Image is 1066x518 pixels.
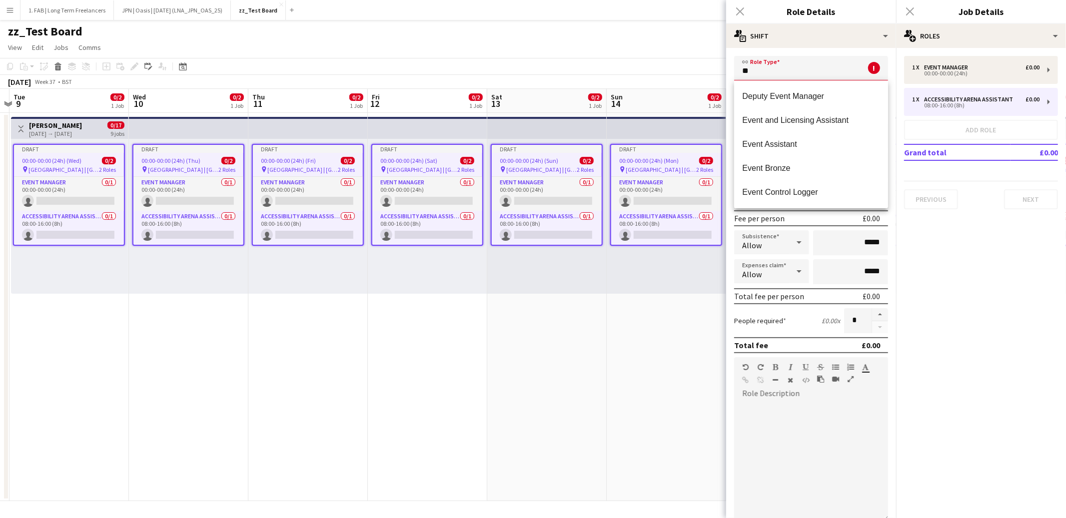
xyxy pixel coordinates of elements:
[372,145,482,153] div: Draft
[734,340,768,350] div: Total fee
[133,177,243,211] app-card-role: Event Manager0/100:00-00:00 (24h)
[62,78,72,85] div: BST
[141,157,200,164] span: 00:00-00:00 (24h) (Thu)
[111,102,124,109] div: 1 Job
[372,92,380,101] span: Fri
[696,166,713,173] span: 2 Roles
[1026,64,1040,71] div: £0.00
[132,144,244,246] app-job-card: Draft00:00-00:00 (24h) (Thu)0/2 [GEOGRAPHIC_DATA] | [GEOGRAPHIC_DATA], [GEOGRAPHIC_DATA]2 RolesEv...
[4,41,26,54] a: View
[370,98,380,109] span: 12
[457,166,474,173] span: 2 Roles
[924,96,1017,103] div: Accessibility Arena Assistant
[896,24,1066,48] div: Roles
[492,177,602,211] app-card-role: Event Manager0/100:00-00:00 (24h)
[610,144,722,246] app-job-card: Draft00:00-00:00 (24h) (Mon)0/2 [GEOGRAPHIC_DATA] | [GEOGRAPHIC_DATA], [GEOGRAPHIC_DATA]2 RolesEv...
[619,157,679,164] span: 00:00-00:00 (24h) (Mon)
[22,157,81,164] span: 00:00-00:00 (24h) (Wed)
[847,375,854,383] button: Fullscreen
[822,316,840,325] div: £0.00 x
[912,64,924,71] div: 1 x
[110,129,124,137] div: 9 jobs
[896,5,1066,18] h3: Job Details
[742,115,880,125] span: Event and Licensing Assistant
[372,177,482,211] app-card-role: Event Manager0/100:00-00:00 (24h)
[802,376,809,384] button: HTML Code
[734,213,785,223] div: Fee per person
[491,144,603,246] app-job-card: Draft00:00-00:00 (24h) (Sun)0/2 [GEOGRAPHIC_DATA] | [GEOGRAPHIC_DATA], [GEOGRAPHIC_DATA]2 RolesEv...
[131,98,146,109] span: 10
[863,213,880,223] div: £0.00
[253,145,363,153] div: Draft
[252,144,364,246] app-job-card: Draft00:00-00:00 (24h) (Fri)0/2 [GEOGRAPHIC_DATA] | [GEOGRAPHIC_DATA], [GEOGRAPHIC_DATA]2 RolesEv...
[817,363,824,371] button: Strikethrough
[904,144,1011,160] td: Grand total
[492,211,602,245] app-card-role: Accessibility Arena Assistant0/108:00-16:00 (8h)
[221,157,235,164] span: 0/2
[912,103,1040,108] div: 08:00-16:00 (8h)
[14,177,124,211] app-card-role: Event Manager0/100:00-00:00 (24h)
[372,211,482,245] app-card-role: Accessibility Arena Assistant0/108:00-16:00 (8h)
[12,98,25,109] span: 9
[267,166,338,173] span: [GEOGRAPHIC_DATA] | [GEOGRAPHIC_DATA], [GEOGRAPHIC_DATA]
[230,102,243,109] div: 1 Job
[148,166,218,173] span: [GEOGRAPHIC_DATA] | [GEOGRAPHIC_DATA], [GEOGRAPHIC_DATA]
[469,102,482,109] div: 1 Job
[74,41,105,54] a: Comms
[912,96,924,103] div: 1 x
[28,41,47,54] a: Edit
[734,316,786,325] label: People required
[924,64,972,71] div: Event Manager
[29,130,82,137] div: [DATE] → [DATE]
[500,157,558,164] span: 00:00-00:00 (24h) (Sun)
[350,102,363,109] div: 1 Job
[252,92,265,101] span: Thu
[832,363,839,371] button: Unordered List
[8,77,31,87] div: [DATE]
[742,240,762,250] span: Allow
[1011,144,1058,160] td: £0.00
[817,375,824,383] button: Paste as plain text
[253,177,363,211] app-card-role: Event Manager0/100:00-00:00 (24h)
[787,363,794,371] button: Italic
[589,102,602,109] div: 1 Job
[338,166,355,173] span: 2 Roles
[734,291,804,301] div: Total fee per person
[1026,96,1040,103] div: £0.00
[847,363,854,371] button: Ordered List
[29,121,82,130] h3: [PERSON_NAME]
[772,363,779,371] button: Bold
[726,24,896,48] div: Shift
[832,375,839,383] button: Insert video
[349,93,363,101] span: 0/2
[787,376,794,384] button: Clear Formatting
[32,43,43,52] span: Edit
[862,363,869,371] button: Text Color
[133,211,243,245] app-card-role: Accessibility Arena Assistant0/108:00-16:00 (8h)
[53,43,68,52] span: Jobs
[13,92,25,101] span: Tue
[490,98,502,109] span: 13
[13,144,125,246] app-job-card: Draft00:00-00:00 (24h) (Wed)0/2 [GEOGRAPHIC_DATA] | [GEOGRAPHIC_DATA], [GEOGRAPHIC_DATA]2 RolesEv...
[33,78,58,85] span: Week 37
[8,24,82,39] h1: zz_Test Board
[251,98,265,109] span: 11
[14,145,124,153] div: Draft
[371,144,483,246] div: Draft00:00-00:00 (24h) (Sat)0/2 [GEOGRAPHIC_DATA] | [GEOGRAPHIC_DATA], [GEOGRAPHIC_DATA]2 RolesEv...
[230,93,244,101] span: 0/2
[699,157,713,164] span: 0/2
[102,157,116,164] span: 0/2
[626,166,696,173] span: [GEOGRAPHIC_DATA] | [GEOGRAPHIC_DATA], [GEOGRAPHIC_DATA]
[78,43,101,52] span: Comms
[460,157,474,164] span: 0/2
[341,157,355,164] span: 0/2
[380,157,437,164] span: 00:00-00:00 (24h) (Sat)
[863,291,880,301] div: £0.00
[8,43,22,52] span: View
[577,166,594,173] span: 2 Roles
[611,211,721,245] app-card-role: Accessibility Arena Assistant0/108:00-16:00 (8h)
[580,157,594,164] span: 0/2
